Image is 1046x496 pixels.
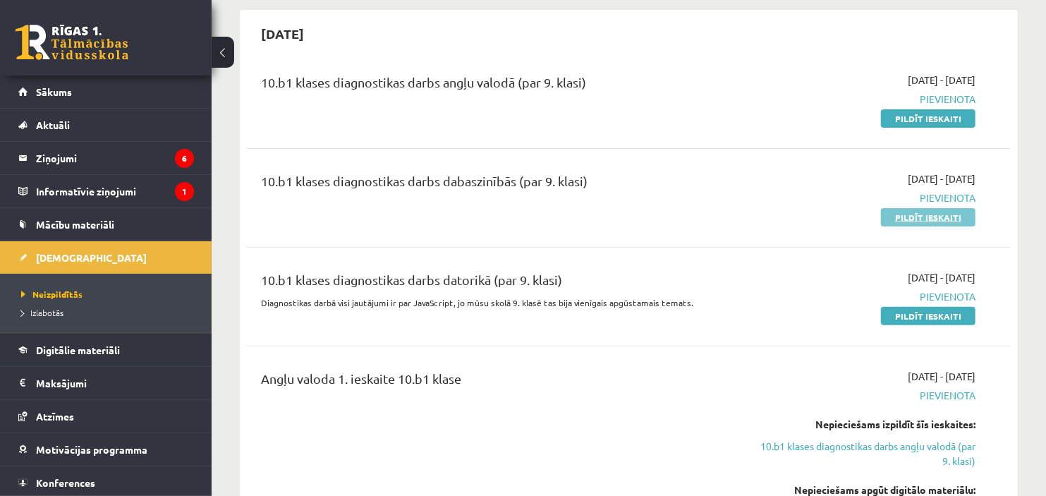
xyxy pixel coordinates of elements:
[18,109,194,141] a: Aktuāli
[261,296,730,309] p: Diagnostikas darbā visi jautājumi ir par JavaScript, jo mūsu skolā 9. klasē tas bija vienīgais ap...
[908,171,975,186] span: [DATE] - [DATE]
[751,92,975,107] span: Pievienota
[36,344,120,356] span: Digitālie materiāli
[751,417,975,432] div: Nepieciešams izpildīt šīs ieskaites:
[261,270,730,296] div: 10.b1 klases diagnostikas darbs datorikā (par 9. klasi)
[36,119,70,131] span: Aktuāli
[261,73,730,99] div: 10.b1 klases diagnostikas darbs angļu valodā (par 9. klasi)
[36,175,194,207] legend: Informatīvie ziņojumi
[18,367,194,399] a: Maksājumi
[18,334,194,366] a: Digitālie materiāli
[36,85,72,98] span: Sākums
[18,400,194,433] a: Atzīmes
[21,288,197,301] a: Neizpildītās
[751,190,975,205] span: Pievienota
[18,208,194,241] a: Mācību materiāli
[36,142,194,174] legend: Ziņojumi
[908,73,975,87] span: [DATE] - [DATE]
[21,307,63,318] span: Izlabotās
[881,208,975,226] a: Pildīt ieskaiti
[908,270,975,285] span: [DATE] - [DATE]
[18,75,194,108] a: Sākums
[908,369,975,384] span: [DATE] - [DATE]
[36,476,95,489] span: Konferences
[751,289,975,304] span: Pievienota
[36,410,74,423] span: Atzīmes
[36,218,114,231] span: Mācību materiāli
[18,142,194,174] a: Ziņojumi6
[261,369,730,395] div: Angļu valoda 1. ieskaite 10.b1 klase
[36,443,147,456] span: Motivācijas programma
[16,25,128,60] a: Rīgas 1. Tālmācības vidusskola
[881,109,975,128] a: Pildīt ieskaiti
[21,306,197,319] a: Izlabotās
[881,307,975,325] a: Pildīt ieskaiti
[175,149,194,168] i: 6
[18,175,194,207] a: Informatīvie ziņojumi1
[36,251,147,264] span: [DEMOGRAPHIC_DATA]
[18,241,194,274] a: [DEMOGRAPHIC_DATA]
[21,289,83,300] span: Neizpildītās
[751,439,975,468] a: 10.b1 klases diagnostikas darbs angļu valodā (par 9. klasi)
[18,433,194,466] a: Motivācijas programma
[247,17,318,50] h2: [DATE]
[261,171,730,198] div: 10.b1 klases diagnostikas darbs dabaszinībās (par 9. klasi)
[36,367,194,399] legend: Maksājumi
[175,182,194,201] i: 1
[751,388,975,403] span: Pievienota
